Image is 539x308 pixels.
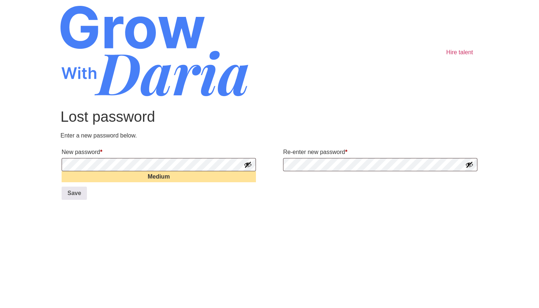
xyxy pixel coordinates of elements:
button: Show password [244,161,252,169]
nav: Main menu [441,6,478,99]
a: Hire talent [441,45,478,60]
img: Grow With Daria [60,6,248,96]
div: Medium [62,171,256,182]
button: Save [62,187,87,200]
h1: Lost password [60,108,478,125]
label: Re-enter new password [283,146,477,158]
p: Enter a new password below. [60,131,478,140]
label: New password [62,146,256,158]
button: Show password [465,161,473,169]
